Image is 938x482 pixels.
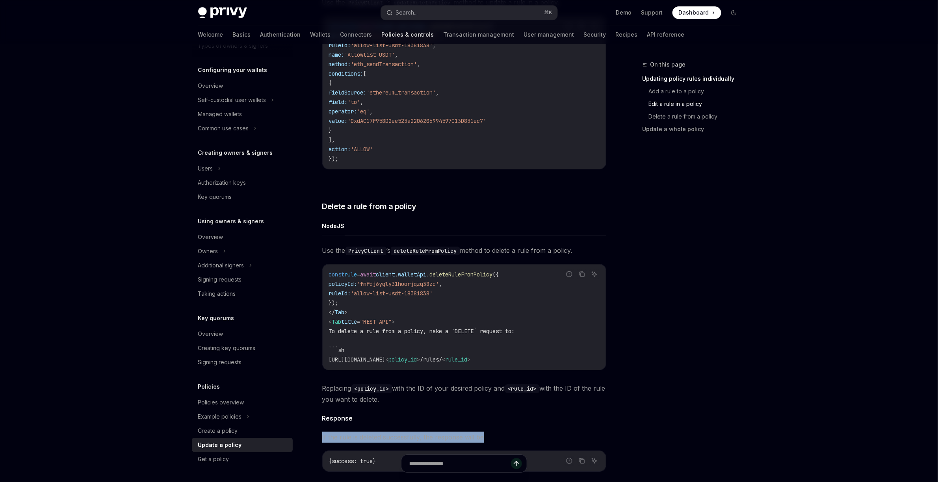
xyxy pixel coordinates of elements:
a: Update a policy [192,438,293,452]
span: const [329,271,345,278]
span: rule_id [446,356,468,363]
button: Search...⌘K [381,6,557,20]
span: walletApi [398,271,427,278]
a: Demo [616,9,632,17]
a: Managed wallets [192,107,293,121]
span: await [360,271,376,278]
span: /rules/ [420,356,442,363]
a: Policies overview [192,395,293,410]
div: Managed wallets [198,109,242,119]
span: ⌘ K [544,9,553,16]
span: , [370,108,373,115]
div: Self-custodial user wallets [198,95,266,105]
span: < [442,356,446,363]
div: Common use cases [198,124,249,133]
span: "REST API" [360,318,392,325]
h5: Creating owners & signers [198,148,273,158]
span: name: [329,51,345,58]
span: . [395,271,398,278]
a: Key quorums [192,190,293,204]
a: Basics [233,25,251,44]
span: }); [329,155,338,162]
span: = [357,271,360,278]
button: NodeJS [322,217,345,235]
a: Authorization keys [192,176,293,190]
a: Overview [192,79,293,93]
div: Key quorums [198,192,232,202]
span: deleteRuleFromPolicy [430,271,493,278]
span: [ [364,70,367,77]
span: , [417,61,420,68]
div: Taking actions [198,289,236,298]
span: , [436,89,439,96]
span: 'ethereum_transaction' [367,89,436,96]
span: conditions: [329,70,364,77]
span: 'fmfdj6yqly31huorjqzq38zc' [357,280,439,287]
a: Welcome [198,25,223,44]
span: 'allow-list-usdt-18381838' [351,290,433,297]
span: </ [329,309,335,316]
div: Policies overview [198,398,244,407]
span: 'to' [348,98,360,106]
span: < [329,318,332,325]
div: Additional signers [198,261,244,270]
a: Signing requests [192,355,293,369]
a: Update a whole policy [643,123,747,135]
div: Authorization keys [198,178,246,187]
span: > [417,356,420,363]
a: Transaction management [444,25,515,44]
a: Edit a rule in a policy [649,98,747,110]
span: rule [345,271,357,278]
span: ruleId: [329,290,351,297]
span: { [329,80,332,87]
span: value: [329,117,348,124]
h5: Using owners & signers [198,217,264,226]
a: User management [524,25,574,44]
code: <rule_id> [505,384,540,393]
span: > [468,356,471,363]
span: 'eth_sendTransaction' [351,61,417,68]
span: On this page [650,60,686,69]
span: 'eq' [357,108,370,115]
span: < [386,356,389,363]
a: Get a policy [192,452,293,466]
span: 'Allowlist USDT' [345,51,395,58]
a: Wallets [310,25,331,44]
div: Signing requests [198,358,242,367]
a: Creating key quorums [192,341,293,355]
span: > [392,318,395,325]
a: Authentication [260,25,301,44]
span: If the rule is deleted successfully, the response will be [322,432,606,443]
span: [URL][DOMAIN_NAME] [329,356,386,363]
span: , [433,42,436,49]
span: method: [329,61,351,68]
span: } [329,127,332,134]
strong: Response [322,414,353,422]
button: Toggle dark mode [728,6,740,19]
a: Dashboard [672,6,721,19]
div: Overview [198,81,223,91]
a: Security [584,25,606,44]
span: ruleId: [329,42,351,49]
span: policy_id [389,356,417,363]
span: title [342,318,357,325]
span: Replacing with the ID of your desired policy and with the ID of the rule you want to delete. [322,383,606,405]
a: Signing requests [192,273,293,287]
div: Get a policy [198,454,229,464]
span: policyId: [329,280,357,287]
a: Create a policy [192,424,293,438]
code: <policy_id> [351,384,392,393]
h5: Policies [198,382,220,391]
div: Create a policy [198,426,238,436]
a: Overview [192,230,293,244]
a: Taking actions [192,287,293,301]
span: = [357,318,360,325]
span: ], [329,136,335,143]
span: }); [329,299,338,306]
button: Send message [511,458,522,469]
a: Add a rule to a policy [649,85,747,98]
span: , [360,98,364,106]
button: Copy the contents from the code block [577,269,587,279]
span: , [439,280,442,287]
span: Tab [335,309,345,316]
